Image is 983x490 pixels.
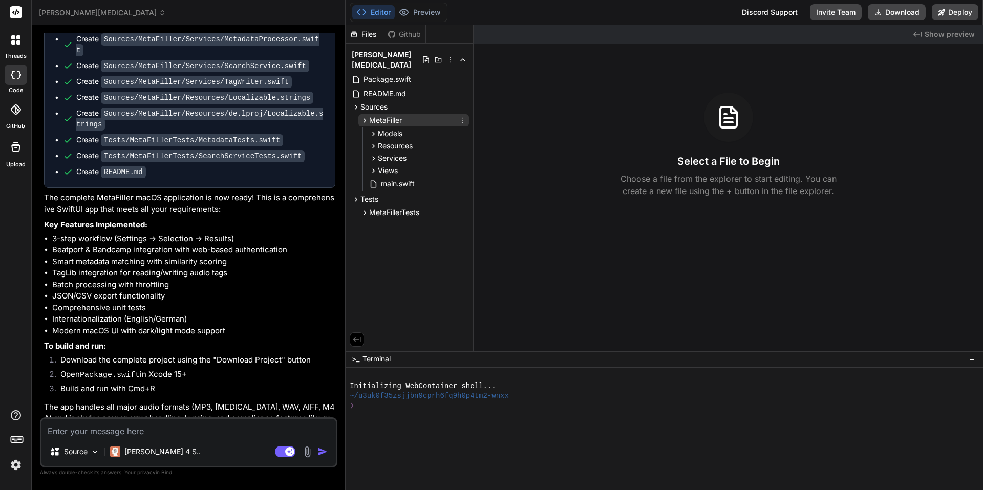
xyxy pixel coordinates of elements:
[76,166,146,177] div: Create
[6,122,25,131] label: GitHub
[350,401,355,411] span: ❯
[369,207,419,218] span: MetaFillerTests
[137,469,156,475] span: privacy
[76,135,283,145] div: Create
[932,4,978,20] button: Deploy
[362,73,412,86] span: Package.swift
[44,341,106,351] strong: To build and run:
[378,165,398,176] span: Views
[350,391,509,401] span: ~/u3uk0f35zsjjbn9cprh6fq9h0p4tm2-wnxx
[369,115,402,125] span: MetaFiller
[76,76,292,87] div: Create
[44,192,335,215] p: The complete MetaFiller macOS application is now ready! This is a comprehensive SwiftUI app that ...
[101,134,283,146] code: Tests/MetaFillerTests/MetadataTests.swift
[352,354,359,364] span: >_
[76,34,325,55] div: Create
[52,290,335,302] li: JSON/CSV export functionality
[44,401,335,448] p: The app handles all major audio formats (MP3, [MEDICAL_DATA], WAV, AIFF, M4A) and includes proper...
[76,33,319,56] code: Sources/MetaFiller/Services/MetadataProcessor.swift
[64,446,88,457] p: Source
[101,60,309,72] code: Sources/MetaFiller/Services/SearchService.swift
[383,29,425,39] div: Github
[76,92,313,103] div: Create
[967,351,977,367] button: −
[9,86,23,95] label: code
[7,456,25,474] img: settings
[5,52,27,60] label: threads
[101,150,305,162] code: Tests/MetaFillerTests/SearchServiceTests.swift
[6,160,26,169] label: Upload
[76,60,309,71] div: Create
[677,154,780,168] h3: Select a File to Begin
[362,354,391,364] span: Terminal
[52,256,335,268] li: Smart metadata matching with similarity scoring
[91,448,99,456] img: Pick Models
[868,4,926,20] button: Download
[52,354,335,369] li: Download the complete project using the "Download Project" button
[52,313,335,325] li: Internationalization (English/German)
[101,166,146,178] code: README.md
[302,446,313,458] img: attachment
[346,29,383,39] div: Files
[110,446,120,457] img: Claude 4 Sonnet
[378,141,413,151] span: Resources
[52,383,335,397] li: Build and run with Cmd+R
[101,76,292,88] code: Sources/MetaFiller/Services/TagWriter.swift
[52,233,335,245] li: 3-step workflow (Settings → Selection → Results)
[52,267,335,279] li: TagLib integration for reading/writing audio tags
[101,92,313,104] code: Sources/MetaFiller/Resources/Localizable.strings
[52,325,335,337] li: Modern macOS UI with dark/light mode support
[44,220,147,229] strong: Key Features Implemented:
[52,244,335,256] li: Beatport & Bandcamp integration with web-based authentication
[360,194,378,204] span: Tests
[52,302,335,314] li: Comprehensive unit tests
[362,88,407,100] span: README.md
[76,108,325,130] div: Create
[360,102,388,112] span: Sources
[124,446,201,457] p: [PERSON_NAME] 4 S..
[736,4,804,20] div: Discord Support
[39,8,166,18] span: [PERSON_NAME][MEDICAL_DATA]
[350,381,496,391] span: Initializing WebContainer shell...
[76,108,323,131] code: Sources/MetaFiller/Resources/de.lproj/Localizable.strings
[352,5,395,19] button: Editor
[969,354,975,364] span: −
[40,467,337,477] p: Always double-check its answers. Your in Bind
[52,279,335,291] li: Batch processing with throttling
[378,153,407,163] span: Services
[52,369,335,383] li: Open in Xcode 15+
[378,129,402,139] span: Models
[317,446,328,457] img: icon
[925,29,975,39] span: Show preview
[352,50,422,70] span: [PERSON_NAME][MEDICAL_DATA]
[614,173,843,197] p: Choose a file from the explorer to start editing. You can create a new file using the + button in...
[395,5,445,19] button: Preview
[76,151,305,161] div: Create
[80,371,140,379] code: Package.swift
[810,4,862,20] button: Invite Team
[380,178,416,190] span: main.swift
